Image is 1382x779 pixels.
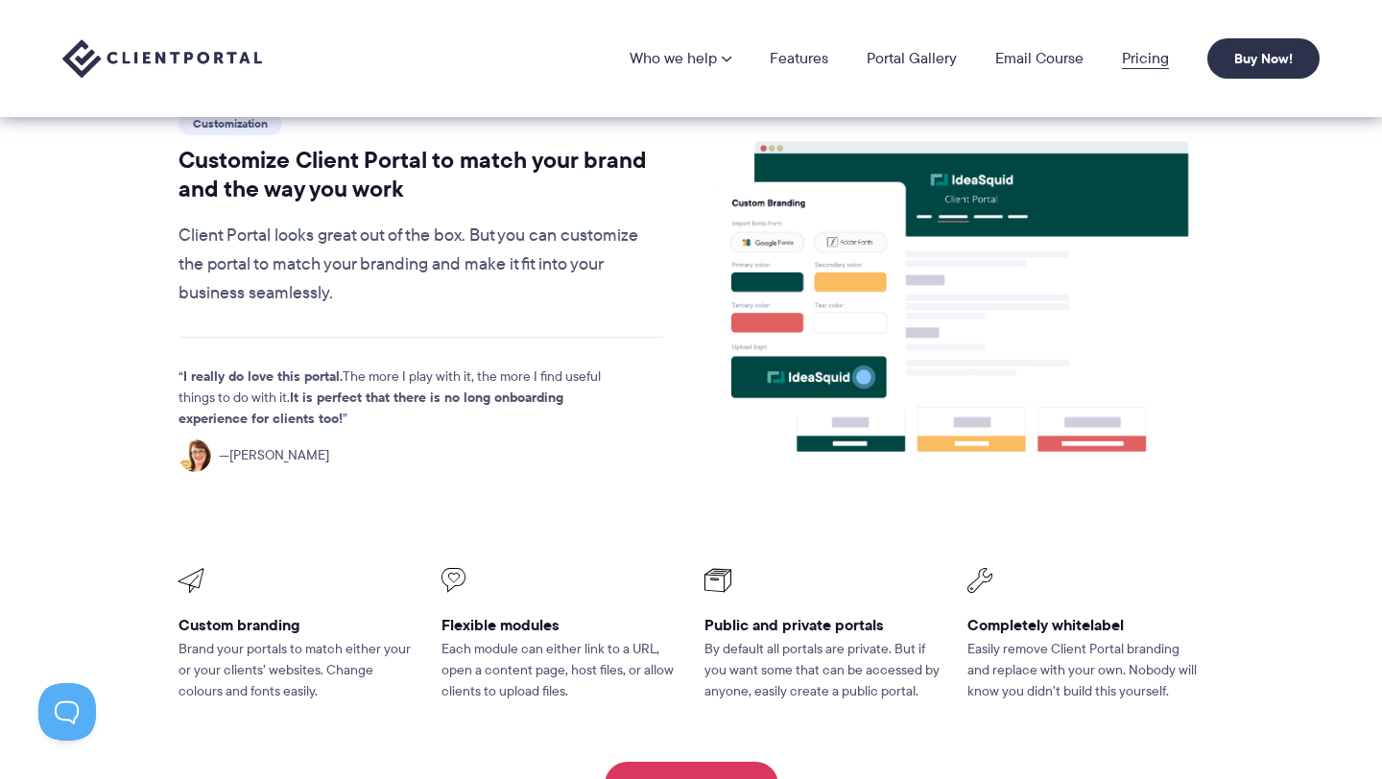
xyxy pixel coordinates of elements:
a: Pricing [1122,51,1169,66]
iframe: Toggle Customer Support [38,683,96,741]
a: Buy Now! [1207,38,1320,79]
p: Each module can either link to a URL, open a content page, host files, or allow clients to upload... [441,639,678,702]
h3: Public and private portals [704,615,941,635]
span: Customization [179,112,282,135]
a: Email Course [995,51,1084,66]
p: Client Portal looks great out of the box. But you can customize the portal to match your branding... [179,222,663,308]
strong: It is perfect that there is no long onboarding experience for clients too! [179,387,563,429]
span: [PERSON_NAME] [219,445,329,466]
strong: I really do love this portal. [183,366,343,387]
p: Easily remove Client Portal branding and replace with your own. Nobody will know you didn’t build... [967,639,1203,702]
a: Portal Gallery [867,51,957,66]
a: Who we help [630,51,731,66]
p: Brand your portals to match either your or your clients’ websites. Change colours and fonts easily. [179,639,415,702]
p: The more I play with it, the more I find useful things to do with it. [179,366,630,430]
h2: Customize Client Portal to match your brand and the way you work [179,146,663,203]
p: By default all portals are private. But if you want some that can be accessed by anyone, easily c... [704,639,941,702]
h3: Completely whitelabel [967,615,1203,635]
a: Features [770,51,828,66]
h3: Custom branding [179,615,415,635]
h3: Flexible modules [441,615,678,635]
